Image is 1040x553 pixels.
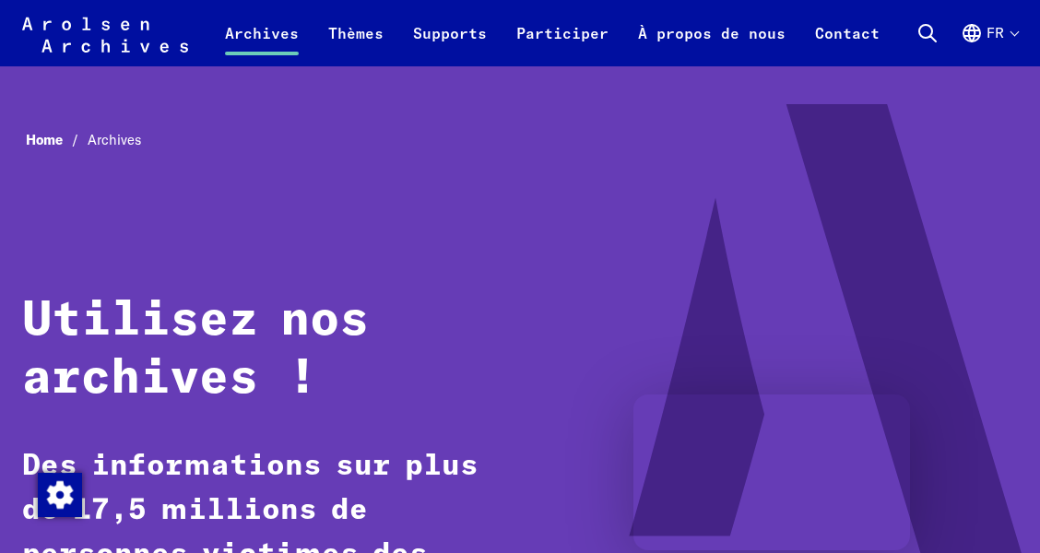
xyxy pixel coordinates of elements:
[22,292,488,408] h1: Utilisez nos archives !
[800,22,894,66] a: Contact
[502,22,623,66] a: Participer
[313,22,398,66] a: Thèmes
[26,131,88,148] a: Home
[38,473,82,517] img: Modification du consentement
[37,472,81,516] div: Modification du consentement
[210,22,313,66] a: Archives
[398,22,502,66] a: Supports
[623,22,800,66] a: À propos de nous
[961,22,1018,66] button: Français, sélection de la langue
[210,11,894,55] nav: Principal
[88,131,141,148] span: Archives
[22,126,1018,154] nav: Breadcrumb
